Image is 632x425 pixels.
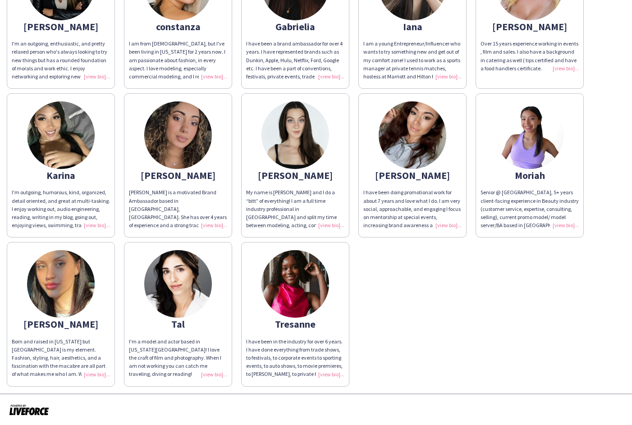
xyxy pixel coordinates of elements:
div: I'm a model and actor based in [US_STATE][GEOGRAPHIC_DATA]! I love the craft of film and photogra... [129,338,227,379]
div: [PERSON_NAME] [481,23,579,31]
img: thumb-8d5a4055-545b-4e52-8be6-f750ef5cfa68.jpg [261,101,329,169]
div: Gabrielia [246,23,344,31]
div: My name is [PERSON_NAME] and I do a “bitt” of everything! I am a full time industry professional ... [246,188,344,229]
div: I am a young Entrepreneur/Influencer who wants to try something new and get out of my comfort zon... [363,40,462,81]
div: I am from [DEMOGRAPHIC_DATA], but I've been living in [US_STATE] for 2 years now. I am passionate... [129,40,227,81]
div: I'm an outgoing, enthusiastic, and pretty relaxed person who's always looking to try new things b... [12,40,110,81]
img: thumb-15ed35eb-b7b4-46fa-952d-f5af8a1c16b1.png [144,101,212,169]
img: thumb-f7f45570-5054-420e-8b2a-eb027f09fe2a.jpg [496,101,563,169]
div: Iana [363,23,462,31]
img: thumb-b4e02fc7-d715-429b-81cc-97d8a42b5f04.jpg [261,250,329,318]
div: Tresanne [246,320,344,328]
div: [PERSON_NAME] [129,171,227,179]
div: Karina [12,171,110,179]
div: [PERSON_NAME] is a motivated Brand Ambassador based in [GEOGRAPHIC_DATA], [GEOGRAPHIC_DATA]. She ... [129,188,227,229]
div: Senior @ [GEOGRAPHIC_DATA], 5+ years client-facing experience in Beauty industry (customer servic... [481,188,579,229]
div: [PERSON_NAME] [246,171,344,179]
div: I have been doing promotional work for about 7 years and love what I do. I am very social, approa... [363,188,462,229]
div: Tal [129,320,227,328]
div: [PERSON_NAME] [12,320,110,328]
div: Over 15 years experience working in events , film and sales. I also have a background in catering... [481,40,579,73]
img: thumb-3f0a93a0-d279-458f-bade-774053498ce1.jpg [27,250,95,318]
div: I have been a brand ambassador for over 4 years. I have represented brands such as Dunkin, Apple,... [246,40,344,81]
div: [PERSON_NAME] [363,171,462,179]
img: thumb-1636568936618c0f68c8fa3.jpg [27,101,95,169]
img: thumb-cd0a445b-b557-4aaf-b5c4-4715e42a1dbf.png [144,250,212,318]
div: [PERSON_NAME] [12,23,110,31]
div: I have been in the industry for over 6 years. I have done everything from trade shows, to festiva... [246,338,344,379]
div: I'm outgoing, humorous, kind, organized, detail oriented, and great at multi-tasking. I enjoy wor... [12,188,110,229]
div: Moriah [481,171,579,179]
img: Powered by Liveforce [9,403,49,416]
img: thumb-633f24c044029.jpeg [379,101,446,169]
div: Born and raised in [US_STATE] but [GEOGRAPHIC_DATA] is my element. Fashion, styling, hair, aesthe... [12,338,110,379]
div: constanza [129,23,227,31]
